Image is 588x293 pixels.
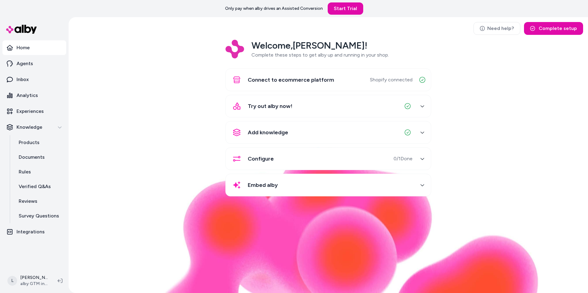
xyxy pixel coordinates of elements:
a: Experiences [2,104,66,119]
h2: Welcome, [PERSON_NAME] ! [251,40,389,51]
p: Knowledge [17,124,42,131]
a: Start Trial [328,2,363,15]
a: Need help? [473,22,520,35]
a: Analytics [2,88,66,103]
button: Add knowledge [229,125,427,140]
img: alby Bubble [118,147,539,293]
p: Integrations [17,228,45,236]
p: Inbox [17,76,29,83]
button: Complete setup [524,22,583,35]
button: L[PERSON_NAME]alby GTM internal [4,271,53,291]
img: alby Logo [6,25,37,34]
span: Shopify connected [370,76,413,83]
a: Verified Q&As [13,179,66,194]
p: [PERSON_NAME] [20,275,48,281]
span: Add knowledge [248,128,288,137]
p: Analytics [17,92,38,99]
button: Knowledge [2,120,66,135]
p: Documents [19,154,45,161]
span: Embed alby [248,181,278,189]
p: Only pay when alby drives an Assisted Conversion [225,6,323,12]
span: Try out alby now! [248,102,292,110]
a: Agents [2,56,66,71]
p: Reviews [19,198,37,205]
a: Documents [13,150,66,165]
a: Reviews [13,194,66,209]
span: L [7,276,17,286]
button: Try out alby now! [229,99,427,113]
span: Configure [248,154,274,163]
span: Complete these steps to get alby up and running in your shop. [251,52,389,58]
p: Rules [19,168,31,176]
span: Connect to ecommerce platform [248,76,334,84]
p: Home [17,44,30,51]
img: Logo [225,40,244,58]
a: Integrations [2,224,66,239]
p: Experiences [17,108,44,115]
p: Survey Questions [19,212,59,220]
p: Agents [17,60,33,67]
a: Products [13,135,66,150]
button: Connect to ecommerce platformShopify connected [229,72,427,87]
p: Products [19,139,40,146]
a: Survey Questions [13,209,66,223]
span: alby GTM internal [20,281,48,287]
span: 0 / 1 Done [394,155,413,162]
p: Verified Q&As [19,183,51,190]
button: Embed alby [229,178,427,192]
a: Inbox [2,72,66,87]
a: Rules [13,165,66,179]
button: Configure0/1Done [229,151,427,166]
a: Home [2,40,66,55]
